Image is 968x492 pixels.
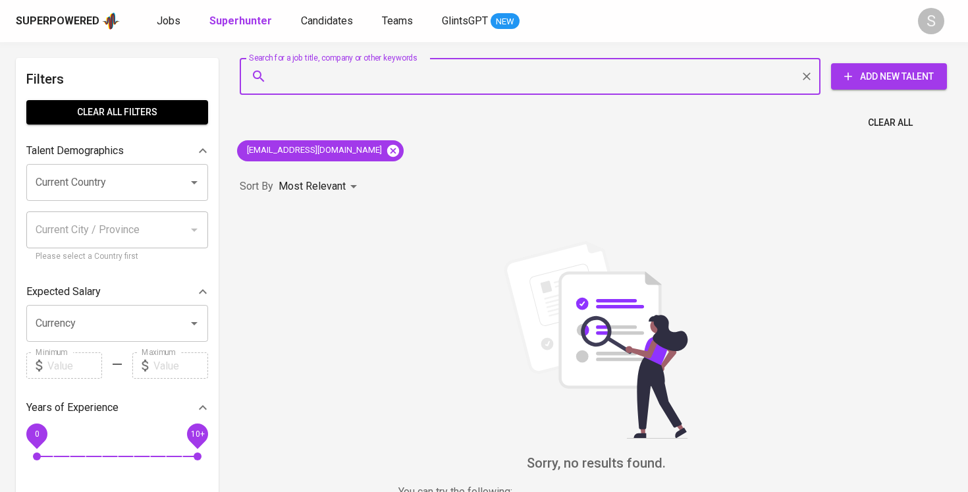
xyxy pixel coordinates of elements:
div: S [918,8,944,34]
b: Superhunter [209,14,272,27]
div: [EMAIL_ADDRESS][DOMAIN_NAME] [237,140,404,161]
h6: Sorry, no results found. [240,452,952,474]
a: GlintsGPT NEW [442,13,520,30]
span: 10+ [190,429,204,439]
button: Open [185,314,203,333]
span: NEW [491,15,520,28]
p: Sort By [240,178,273,194]
a: Jobs [157,13,183,30]
span: 0 [34,429,39,439]
div: Years of Experience [26,395,208,421]
a: Candidates [301,13,356,30]
div: Most Relevant [279,175,362,199]
button: Open [185,173,203,192]
img: app logo [102,11,120,31]
h6: Filters [26,68,208,90]
span: Jobs [157,14,180,27]
span: Teams [382,14,413,27]
a: Superhunter [209,13,275,30]
p: Expected Salary [26,284,101,300]
p: Years of Experience [26,400,119,416]
button: Clear All filters [26,100,208,124]
input: Value [47,352,102,379]
div: Talent Demographics [26,138,208,164]
img: file_searching.svg [497,241,695,439]
a: Superpoweredapp logo [16,11,120,31]
a: Teams [382,13,416,30]
span: [EMAIL_ADDRESS][DOMAIN_NAME] [237,144,390,157]
span: Candidates [301,14,353,27]
span: Clear All [868,115,913,131]
p: Please select a Country first [36,250,199,263]
button: Clear All [863,111,918,135]
div: Superpowered [16,14,99,29]
button: Clear [797,67,816,86]
input: Value [153,352,208,379]
button: Add New Talent [831,63,947,90]
span: GlintsGPT [442,14,488,27]
span: Add New Talent [842,68,936,85]
p: Most Relevant [279,178,346,194]
div: Expected Salary [26,279,208,305]
p: Talent Demographics [26,143,124,159]
span: Clear All filters [37,104,198,121]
